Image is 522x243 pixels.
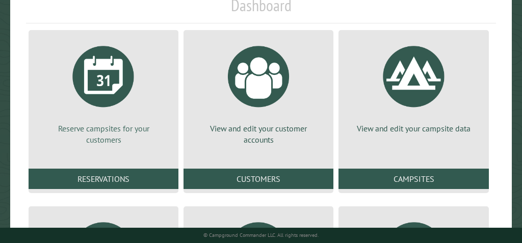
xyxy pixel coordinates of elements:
a: View and edit your customer accounts [196,38,321,146]
p: Reserve campsites for your customers [41,123,166,146]
p: View and edit your customer accounts [196,123,321,146]
a: Reserve campsites for your customers [41,38,166,146]
p: View and edit your campsite data [351,123,476,134]
a: View and edit your campsite data [351,38,476,134]
a: Campsites [338,169,488,189]
a: Customers [184,169,333,189]
small: © Campground Commander LLC. All rights reserved. [203,232,319,238]
a: Reservations [29,169,178,189]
